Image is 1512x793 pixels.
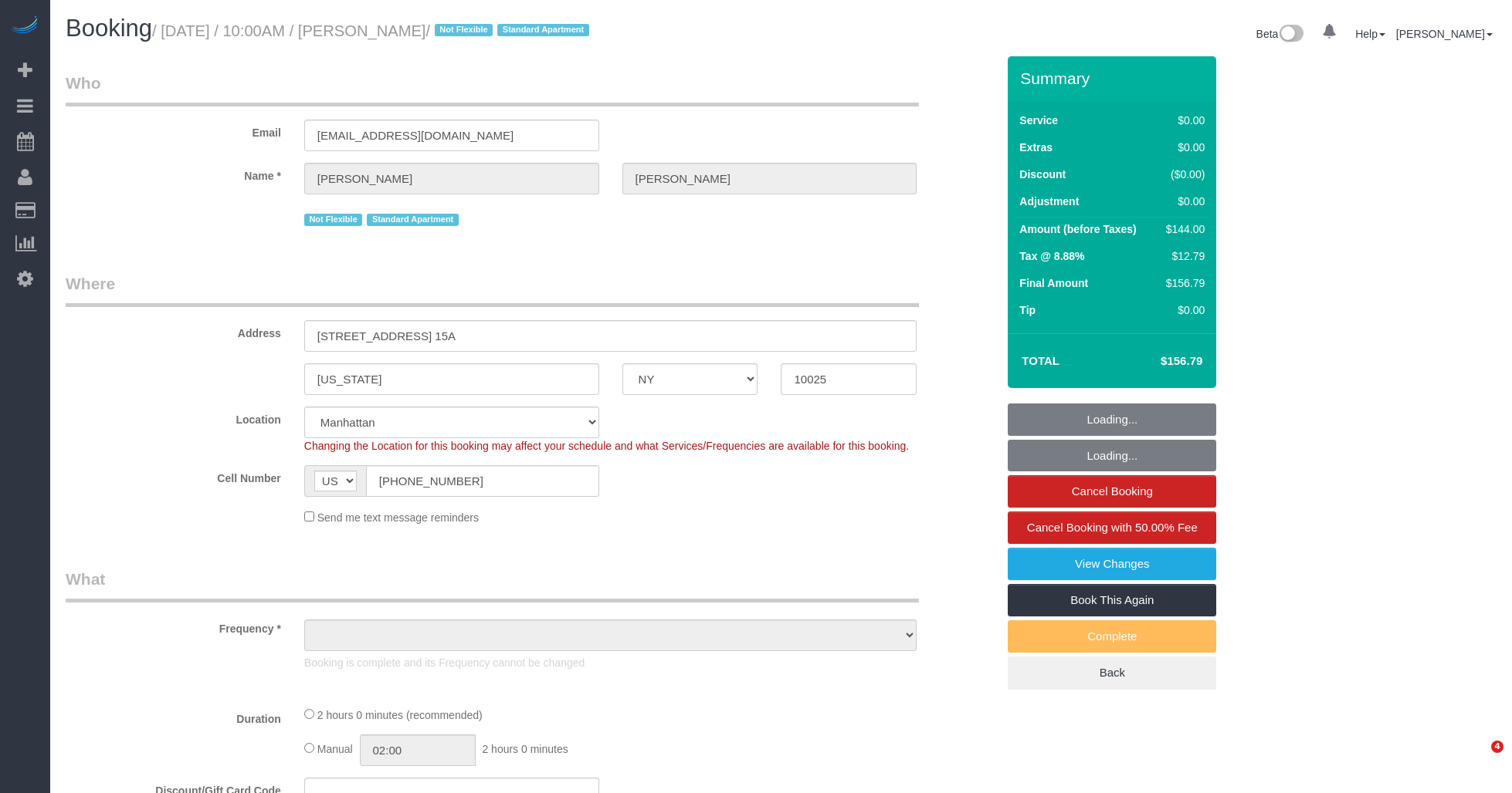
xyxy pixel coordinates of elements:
[1160,275,1205,291] div: $156.79
[317,709,483,721] span: 2 hours 0 minutes (recommended)
[1019,302,1036,318] label: Tip
[317,511,479,524] span: Send me text message reminders
[1008,584,1216,616] a: Book This Again
[1022,354,1059,367] strong: Total
[1491,741,1504,753] span: 4
[54,163,293,184] label: Name *
[1160,140,1205,155] div: $0.00
[66,15,152,42] span: Booking
[304,214,363,226] span: Not Flexible
[1020,69,1209,87] h3: Summary
[1256,28,1304,40] a: Beta
[1008,475,1216,508] a: Cancel Booking
[425,22,593,39] span: /
[54,407,293,427] label: Location
[1355,28,1385,40] a: Help
[1160,221,1205,237] div: $144.00
[152,22,594,39] small: / [DATE] / 10:00AM / [PERSON_NAME]
[1019,167,1066,182] label: Discount
[304,655,917,670] p: Booking is complete and its Frequency cannot be changed
[1019,221,1136,237] label: Amount (before Taxes)
[1278,25,1304,45] img: New interface
[622,163,917,194] input: Last Name
[1008,656,1216,689] a: Back
[435,24,493,36] span: Not Flexible
[54,120,293,140] label: Email
[1019,248,1084,264] label: Tax @ 8.88%
[1160,167,1205,182] div: ($0.00)
[54,616,293,636] label: Frequency *
[1008,548,1216,580] a: View Changes
[497,24,589,36] span: Standard Apartment
[781,363,917,395] input: Zip Code
[1008,511,1216,544] a: Cancel Booking with 50.00% Fee
[1019,275,1088,291] label: Final Amount
[1027,521,1198,534] span: Cancel Booking with 50.00% Fee
[317,743,353,755] span: Manual
[1396,28,1493,40] a: [PERSON_NAME]
[304,120,599,151] input: Email
[54,320,293,341] label: Address
[304,440,909,452] span: Changing the Location for this booking may affect your schedule and what Services/Frequencies are...
[482,743,568,755] span: 2 hours 0 minutes
[366,465,599,497] input: Cell Number
[9,15,40,37] img: Automaid Logo
[1019,140,1053,155] label: Extras
[1459,741,1497,778] iframe: Intercom live chat
[1160,113,1205,128] div: $0.00
[1019,113,1058,128] label: Service
[54,465,293,486] label: Cell Number
[66,72,919,106] legend: Who
[1019,194,1079,209] label: Adjustment
[1160,194,1205,209] div: $0.00
[66,568,919,602] legend: What
[367,214,459,226] span: Standard Apartment
[66,272,919,307] legend: Where
[304,363,599,395] input: City
[1160,248,1205,264] div: $12.79
[304,163,599,194] input: First Name
[1160,302,1205,318] div: $0.00
[54,706,293,727] label: Duration
[1114,355,1202,368] h4: $156.79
